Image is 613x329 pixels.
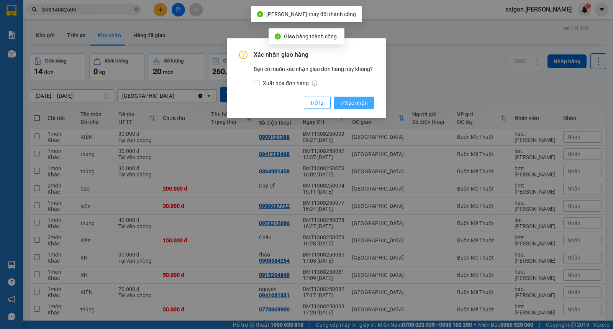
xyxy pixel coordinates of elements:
span: check-circle [275,33,281,39]
span: [PERSON_NAME] thay đổi thành công [266,11,356,17]
span: Trở lại [310,99,325,107]
button: checkXác nhận [334,97,374,109]
span: exclamation-circle [239,51,247,59]
div: Bạn có muốn xác nhận giao đơn hàng này không? [254,65,374,87]
span: Xác nhận giao hàng [254,51,374,59]
span: check [340,100,345,105]
button: Trở lại [304,97,331,109]
span: Xác nhận [340,99,368,107]
span: info-circle [312,81,317,86]
span: check-circle [257,11,263,17]
span: Xuất hóa đơn hàng [260,79,320,87]
span: Giao hàng thành công. [284,33,338,39]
